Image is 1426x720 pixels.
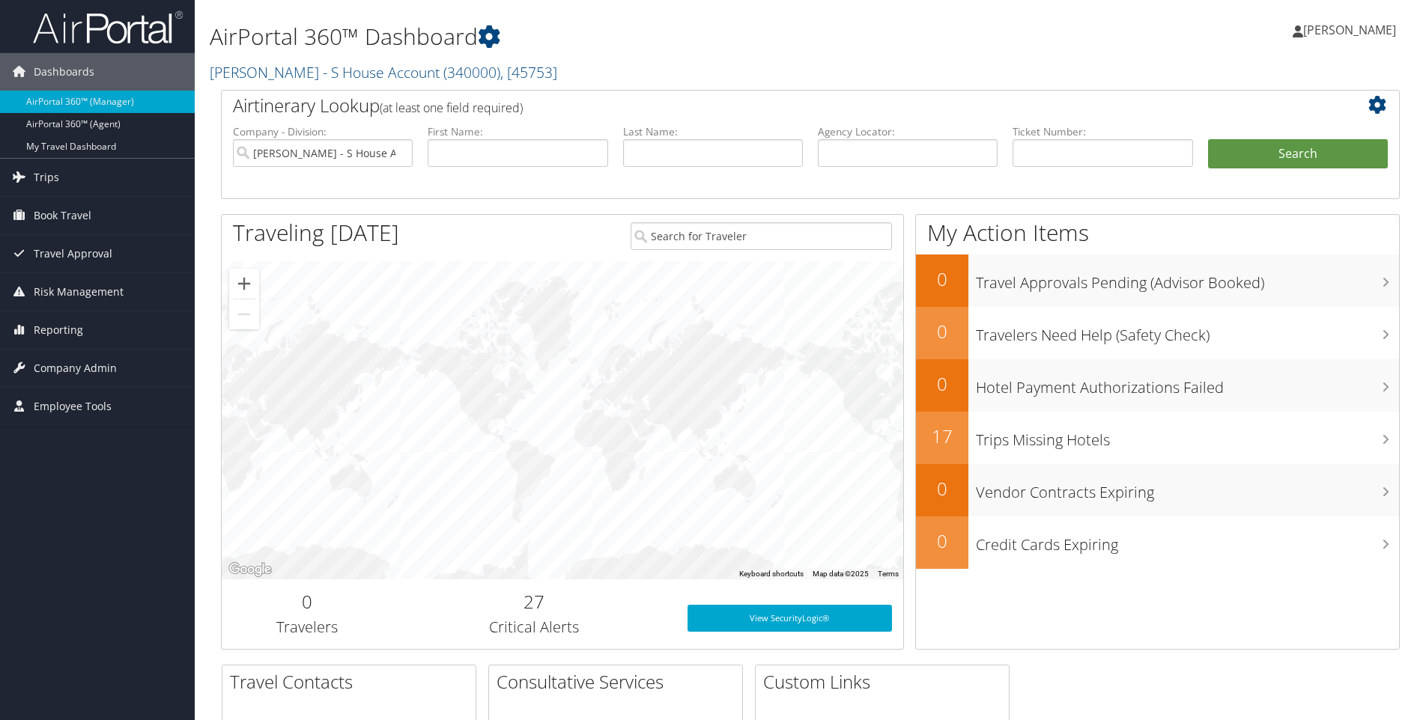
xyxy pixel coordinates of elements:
[34,159,59,196] span: Trips
[916,307,1399,359] a: 0Travelers Need Help (Safety Check)
[631,222,892,250] input: Search for Traveler
[916,319,968,344] h2: 0
[443,62,500,82] span: ( 340000 )
[976,422,1399,451] h3: Trips Missing Hotels
[225,560,275,579] a: Open this area in Google Maps (opens a new window)
[210,21,1010,52] h1: AirPortal 360™ Dashboard
[403,589,664,614] h2: 27
[916,412,1399,464] a: 17Trips Missing Hotels
[916,476,968,501] h2: 0
[916,359,1399,412] a: 0Hotel Payment Authorizations Failed
[916,371,968,397] h2: 0
[916,254,1399,307] a: 0Travel Approvals Pending (Advisor Booked)
[763,669,1009,695] h2: Custom Links
[916,528,968,554] h2: 0
[230,669,476,695] h2: Travel Contacts
[818,124,998,139] label: Agency Locator:
[976,317,1399,346] h3: Travelers Need Help (Safety Check)
[916,217,1399,248] h1: My Action Items
[688,605,892,632] a: View SecurityLogic®
[976,527,1399,555] h3: Credit Cards Expiring
[976,370,1399,398] h3: Hotel Payment Authorizations Failed
[916,266,968,292] h2: 0
[916,464,1399,516] a: 0Vendor Contracts Expiring
[34,197,91,234] span: Book Travel
[623,124,803,139] label: Last Name:
[225,560,275,579] img: Google
[233,124,413,139] label: Company - Division:
[500,62,557,82] span: , [ 45753 ]
[34,350,117,387] span: Company Admin
[233,617,380,638] h3: Travelers
[813,570,869,578] span: Map data ©2025
[233,589,380,614] h2: 0
[34,235,112,272] span: Travel Approval
[976,265,1399,293] h3: Travel Approvals Pending (Advisor Booked)
[916,516,1399,569] a: 0Credit Cards Expiring
[497,669,742,695] h2: Consultative Services
[1013,124,1192,139] label: Ticket Number:
[1208,139,1388,169] button: Search
[210,62,557,82] a: [PERSON_NAME] - S House Account
[1293,7,1411,52] a: [PERSON_NAME]
[34,311,83,349] span: Reporting
[34,273,124,311] span: Risk Management
[1303,22,1396,38] span: [PERSON_NAME]
[403,617,664,638] h3: Critical Alerts
[229,269,259,299] button: Zoom in
[229,299,259,329] button: Zoom out
[428,124,607,139] label: First Name:
[739,569,804,579] button: Keyboard shortcuts
[380,100,523,116] span: (at least one field required)
[233,93,1290,118] h2: Airtinerary Lookup
[976,475,1399,503] h3: Vendor Contracts Expiring
[916,424,968,449] h2: 17
[233,217,399,248] h1: Traveling [DATE]
[34,53,94,91] span: Dashboards
[34,388,112,425] span: Employee Tools
[33,10,183,45] img: airportal-logo.png
[878,570,899,578] a: Terms (opens in new tab)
